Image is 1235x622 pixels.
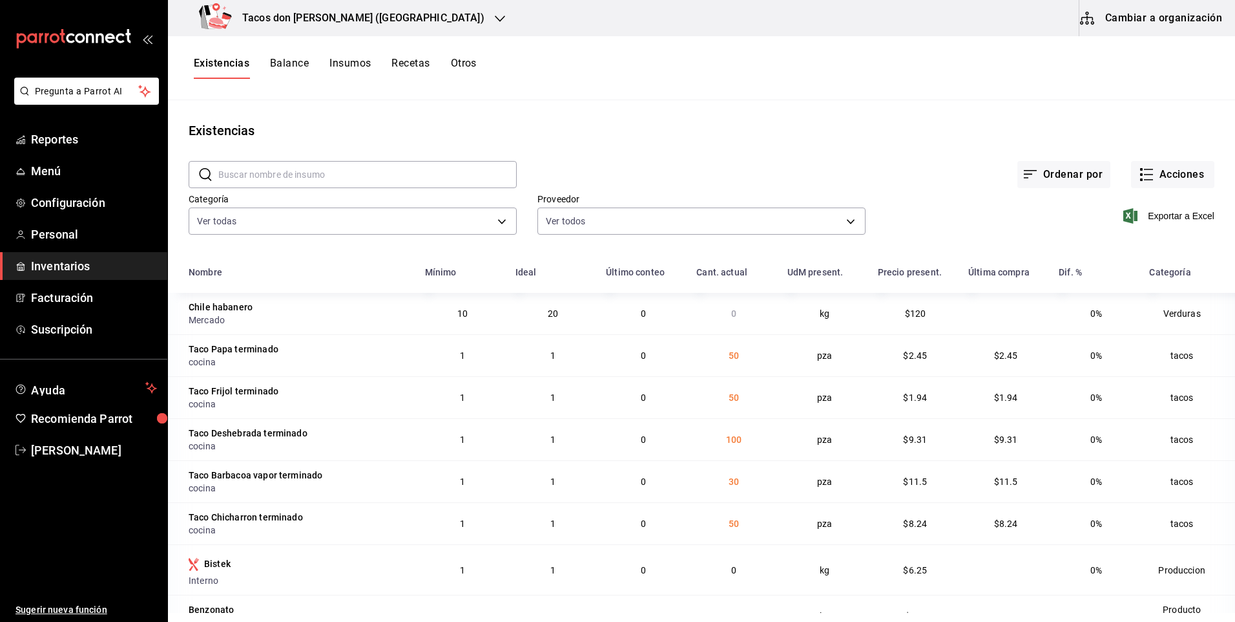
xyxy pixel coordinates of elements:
div: Dif. % [1059,267,1082,277]
svg: Insumo producido [189,558,199,571]
div: navigation tabs [194,57,477,79]
span: Configuración [31,194,157,211]
span: 0% [1090,519,1102,529]
div: UdM present. [787,267,844,277]
span: Suscripción [31,321,157,338]
div: Taco Papa terminado [189,343,278,356]
span: Sugerir nueva función [16,603,157,617]
div: Existencias [189,121,254,140]
td: tacos [1141,334,1235,376]
span: Menú [31,162,157,180]
span: [PERSON_NAME] [31,442,157,459]
div: Nombre [189,267,222,277]
span: 1 [460,565,465,575]
span: 1 [550,477,555,487]
label: Proveedor [537,195,866,204]
span: 50 [729,392,739,403]
span: 0% [1090,477,1102,487]
span: $190 [905,611,926,621]
span: Ayuda [31,380,140,396]
div: Precio present. [878,267,942,277]
span: 0% [1090,565,1102,575]
div: Última compra [968,267,1030,277]
div: Taco Barbacoa vapor terminado [189,469,322,482]
span: 50 [729,519,739,529]
span: 0 [641,519,646,529]
span: 1 [550,611,555,621]
h3: Tacos don [PERSON_NAME] ([GEOGRAPHIC_DATA]) [232,10,484,26]
span: Reportes [31,131,157,148]
span: 1 [550,519,555,529]
td: tacos [1141,460,1235,502]
a: Pregunta a Parrot AI [9,94,159,107]
span: 0% [1090,392,1102,403]
span: Ver todas [197,215,236,228]
div: Mínimo [425,267,457,277]
span: Ver todos [546,215,585,228]
td: tacos [1141,502,1235,544]
td: pza [780,418,870,460]
span: 1 [550,350,555,361]
span: 0 [731,565,736,575]
span: 1 [550,565,555,575]
div: cocina [189,524,410,537]
input: Buscar nombre de insumo [218,162,517,188]
td: kg [780,293,870,334]
span: 1 [460,611,465,621]
button: Otros [451,57,477,79]
span: 0% [1090,350,1102,361]
div: cocina [189,398,410,411]
div: Cant. actual [696,267,747,277]
div: Último conteo [606,267,665,277]
span: $9.31 [903,434,927,445]
span: $9.31 [994,434,1018,445]
div: Taco Deshebrada terminado [189,427,307,440]
span: $11.5 [903,477,927,487]
span: 0 [731,611,736,621]
span: Facturación [31,289,157,306]
span: Personal [31,226,157,243]
span: 1 [460,392,465,403]
span: 1 [460,350,465,361]
span: 0% [1090,434,1102,445]
span: Pregunta a Parrot AI [35,85,139,98]
td: Verduras [1141,293,1235,334]
button: Pregunta a Parrot AI [14,78,159,105]
button: Existencias [194,57,249,79]
td: Produccion [1141,544,1235,595]
td: pza [780,502,870,544]
span: $8.24 [903,519,927,529]
span: 20 [548,308,558,319]
span: $11.5 [994,477,1018,487]
button: Recetas [391,57,430,79]
div: Chile habanero [189,301,253,314]
span: 1 [460,434,465,445]
span: 0 [641,308,646,319]
div: Taco Chicharron terminado [189,511,303,524]
button: Ordenar por [1017,161,1110,188]
span: 0 [641,392,646,403]
span: Inventarios [31,257,157,275]
span: Recomienda Parrot [31,410,157,427]
label: Categoría [189,195,517,204]
span: 100 [726,434,742,445]
span: 30 [729,477,739,487]
span: $8.24 [994,519,1018,529]
span: 0 [641,350,646,361]
span: 0% [1090,308,1102,319]
span: 0 [731,308,736,319]
span: 1 [550,434,555,445]
span: Exportar a Excel [1126,208,1214,224]
span: 1 [550,392,555,403]
button: Balance [270,57,309,79]
button: Acciones [1131,161,1214,188]
span: 1 [460,519,465,529]
span: $1.94 [903,392,927,403]
div: Categoría [1149,267,1190,277]
div: cocina [189,482,410,495]
span: 1 [460,477,465,487]
div: Taco Frijol terminado [189,385,278,398]
div: Ideal [515,267,537,277]
div: cocina [189,440,410,453]
div: Bistek [204,557,231,570]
